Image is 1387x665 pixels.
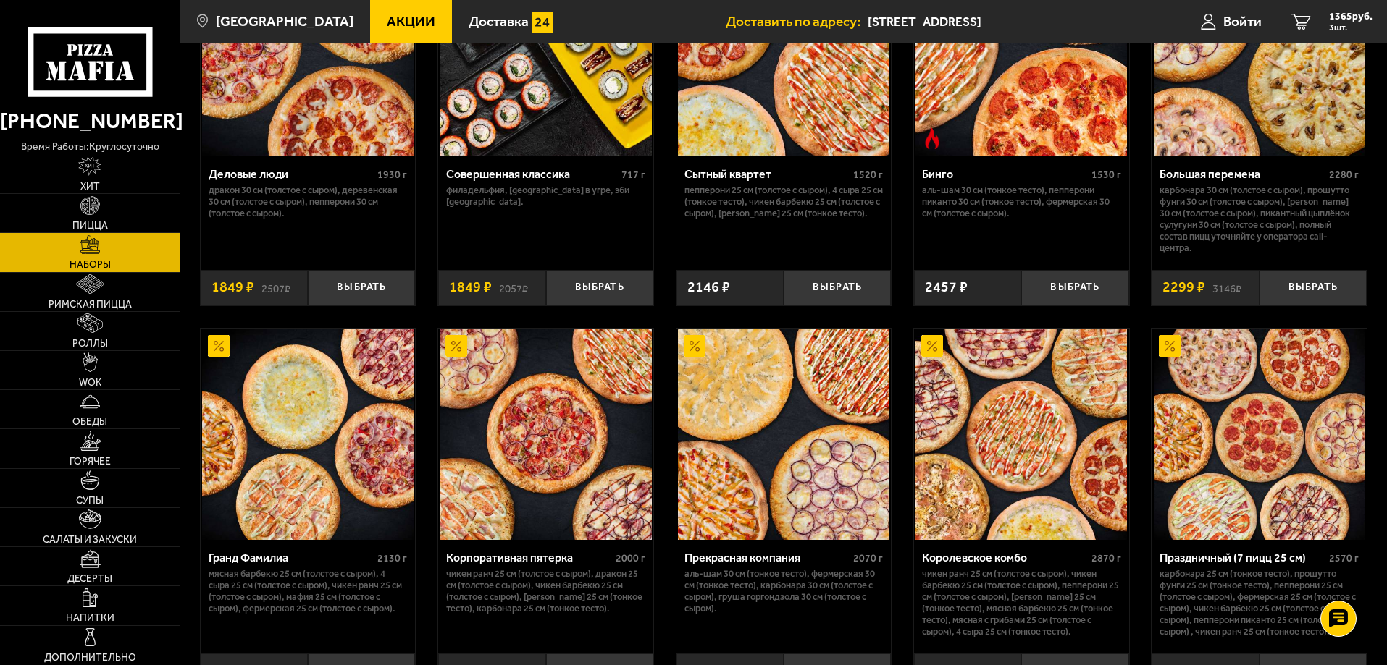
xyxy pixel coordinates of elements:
span: Акции [387,14,435,28]
span: 2570 г [1329,552,1359,564]
span: 1365 руб. [1329,12,1373,22]
img: Гранд Фамилиа [202,329,414,540]
p: Аль-Шам 30 см (тонкое тесто), Пепперони Пиканто 30 см (тонкое тесто), Фермерская 30 см (толстое с... [922,185,1121,219]
div: Совершенная классика [446,167,618,181]
span: 2146 ₽ [687,280,730,295]
img: Акционный [921,335,943,357]
span: Салаты и закуски [43,535,137,545]
span: Пицца [72,221,108,231]
div: Прекрасная компания [684,551,850,564]
a: АкционныйПраздничный (7 пицц 25 см) [1152,329,1367,540]
s: 2057 ₽ [499,280,528,295]
a: АкционныйГранд Фамилиа [201,329,416,540]
img: Острое блюдо [921,127,943,149]
span: 1849 ₽ [211,280,254,295]
p: Филадельфия, [GEOGRAPHIC_DATA] в угре, Эби [GEOGRAPHIC_DATA]. [446,185,645,208]
img: Акционный [1159,335,1181,357]
img: Корпоративная пятерка [440,329,651,540]
div: Большая перемена [1160,167,1325,181]
span: 1930 г [377,169,407,181]
span: Доставка [469,14,529,28]
p: Мясная Барбекю 25 см (толстое с сыром), 4 сыра 25 см (толстое с сыром), Чикен Ранч 25 см (толстое... [209,568,408,614]
span: Обеды [72,417,107,427]
a: АкционныйКорпоративная пятерка [438,329,653,540]
button: Выбрать [308,270,415,305]
img: Прекрасная компания [678,329,889,540]
span: 2280 г [1329,169,1359,181]
s: 2507 ₽ [261,280,290,295]
img: Праздничный (7 пицц 25 см) [1154,329,1365,540]
img: Акционный [445,335,467,357]
span: WOK [79,378,101,388]
div: Деловые люди [209,167,374,181]
img: Королевское комбо [915,329,1127,540]
span: Хит [80,182,100,192]
div: Гранд Фамилиа [209,551,374,564]
span: Роллы [72,339,108,349]
s: 3146 ₽ [1212,280,1241,295]
span: 1849 ₽ [449,280,492,295]
p: Карбонара 25 см (тонкое тесто), Прошутто Фунги 25 см (тонкое тесто), Пепперони 25 см (толстое с с... [1160,568,1359,638]
span: 2000 г [616,552,645,564]
img: Акционный [208,335,230,357]
div: Праздничный (7 пицц 25 см) [1160,551,1325,564]
div: Бинго [922,167,1088,181]
span: 2870 г [1091,552,1121,564]
button: Выбрать [1260,270,1367,305]
span: [GEOGRAPHIC_DATA] [216,14,353,28]
span: 1520 г [853,169,883,181]
span: Супы [76,496,104,506]
span: 2299 ₽ [1162,280,1205,295]
button: Выбрать [1021,270,1128,305]
p: Аль-Шам 30 см (тонкое тесто), Фермерская 30 см (тонкое тесто), Карбонара 30 см (толстое с сыром),... [684,568,884,614]
button: Выбрать [546,270,653,305]
span: Десерты [67,574,112,584]
p: Чикен Ранч 25 см (толстое с сыром), Чикен Барбекю 25 см (толстое с сыром), Пепперони 25 см (толст... [922,568,1121,638]
span: Напитки [66,613,114,623]
img: Акционный [684,335,705,357]
span: Войти [1223,14,1262,28]
span: 3 шт. [1329,23,1373,32]
div: Сытный квартет [684,167,850,181]
p: Карбонара 30 см (толстое с сыром), Прошутто Фунги 30 см (толстое с сыром), [PERSON_NAME] 30 см (т... [1160,185,1359,254]
span: 2130 г [377,552,407,564]
div: Корпоративная пятерка [446,551,612,564]
span: Дополнительно [44,653,136,663]
p: Пепперони 25 см (толстое с сыром), 4 сыра 25 см (тонкое тесто), Чикен Барбекю 25 см (толстое с сы... [684,185,884,219]
img: 15daf4d41897b9f0e9f617042186c801.svg [532,12,553,33]
span: Доставить по адресу: [726,14,868,28]
span: Римская пицца [49,300,132,310]
a: АкционныйКоролевское комбо [914,329,1129,540]
span: 2070 г [853,552,883,564]
div: Королевское комбо [922,551,1088,564]
button: Выбрать [784,270,891,305]
span: Наборы [70,260,111,270]
input: Ваш адрес доставки [868,9,1145,35]
span: 717 г [621,169,645,181]
a: АкционныйПрекрасная компания [676,329,892,540]
p: Дракон 30 см (толстое с сыром), Деревенская 30 см (толстое с сыром), Пепперони 30 см (толстое с с... [209,185,408,219]
span: Горячее [70,457,111,467]
span: 2457 ₽ [925,280,968,295]
p: Чикен Ранч 25 см (толстое с сыром), Дракон 25 см (толстое с сыром), Чикен Барбекю 25 см (толстое ... [446,568,645,614]
span: 1530 г [1091,169,1121,181]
